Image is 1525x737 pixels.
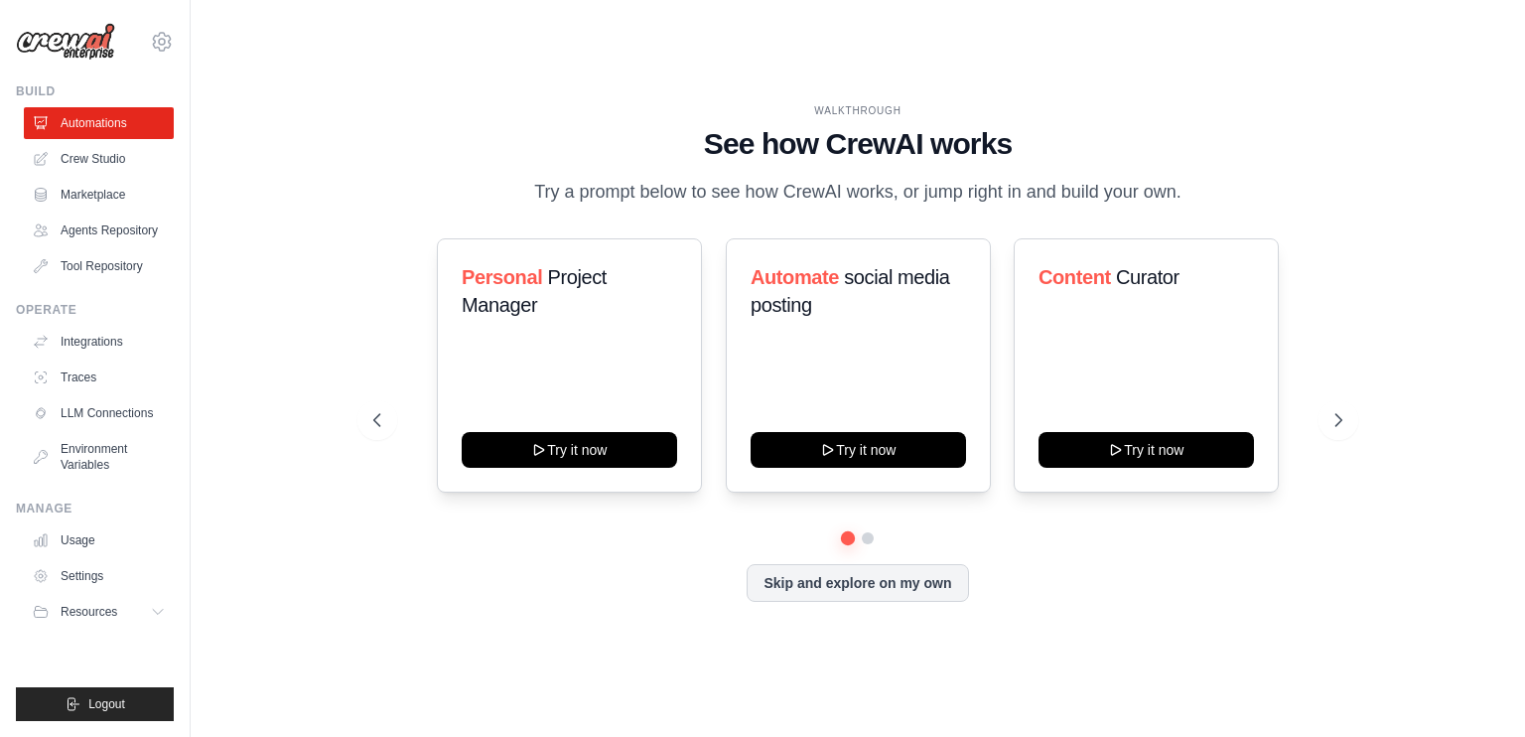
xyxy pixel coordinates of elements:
a: Agents Repository [24,215,174,246]
a: Tool Repository [24,250,174,282]
span: Resources [61,604,117,620]
button: Resources [24,596,174,628]
a: Environment Variables [24,433,174,481]
a: Settings [24,560,174,592]
div: Operate [16,302,174,318]
p: Try a prompt below to see how CrewAI works, or jump right in and build your own. [524,178,1191,207]
span: Personal [462,266,542,288]
span: social media posting [751,266,950,316]
button: Skip and explore on my own [747,564,968,602]
button: Try it now [1039,432,1254,468]
a: Automations [24,107,174,139]
div: Manage [16,501,174,516]
div: Build [16,83,174,99]
h1: See how CrewAI works [373,126,1342,162]
span: Content [1039,266,1111,288]
span: Project Manager [462,266,607,316]
a: Marketplace [24,179,174,211]
a: Integrations [24,326,174,358]
img: Logo [16,23,115,61]
button: Try it now [751,432,966,468]
button: Try it now [462,432,677,468]
a: LLM Connections [24,397,174,429]
div: WALKTHROUGH [373,103,1342,118]
a: Usage [24,524,174,556]
span: Automate [751,266,839,288]
a: Crew Studio [24,143,174,175]
button: Logout [16,687,174,721]
span: Logout [88,696,125,712]
a: Traces [24,362,174,393]
span: Curator [1116,266,1179,288]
